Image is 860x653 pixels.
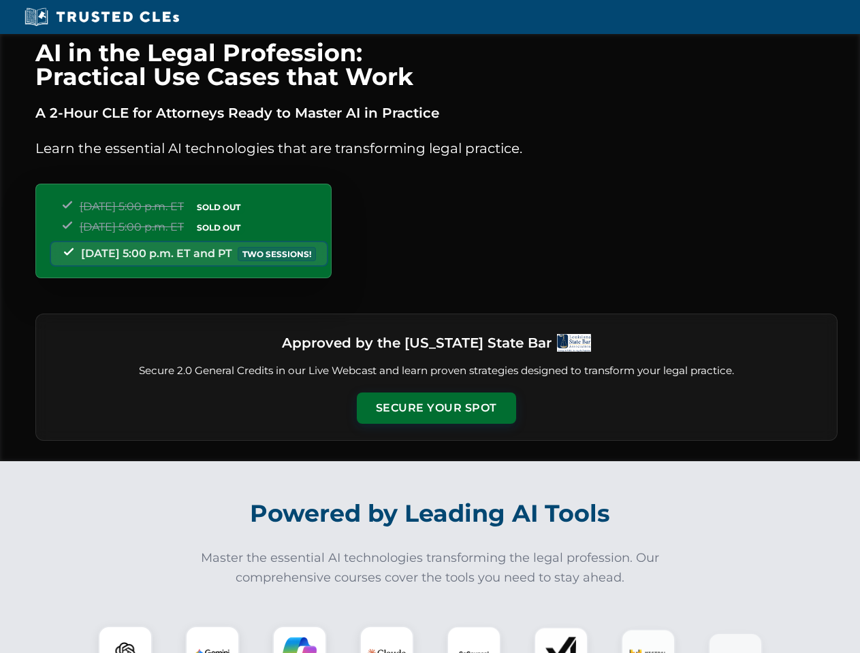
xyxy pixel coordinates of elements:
[35,102,838,124] p: A 2-Hour CLE for Attorneys Ready to Master AI in Practice
[80,220,184,233] span: [DATE] 5:00 p.m. ET
[192,220,245,235] span: SOLD OUT
[53,490,808,537] h2: Powered by Leading AI Tools
[80,200,184,213] span: [DATE] 5:00 p.m. ET
[282,331,552,355] h3: Approved by the [US_STATE] State Bar
[35,41,838,88] h1: AI in the Legal Profession: Practical Use Cases that Work
[20,7,183,27] img: Trusted CLEs
[52,363,821,379] p: Secure 2.0 General Credits in our Live Webcast and learn proven strategies designed to transform ...
[557,334,591,352] img: Logo
[35,137,838,159] p: Learn the essential AI technologies that are transforming legal practice.
[192,200,245,214] span: SOLD OUT
[357,392,516,424] button: Secure Your Spot
[192,548,669,588] p: Master the essential AI technologies transforming the legal profession. Our comprehensive courses...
